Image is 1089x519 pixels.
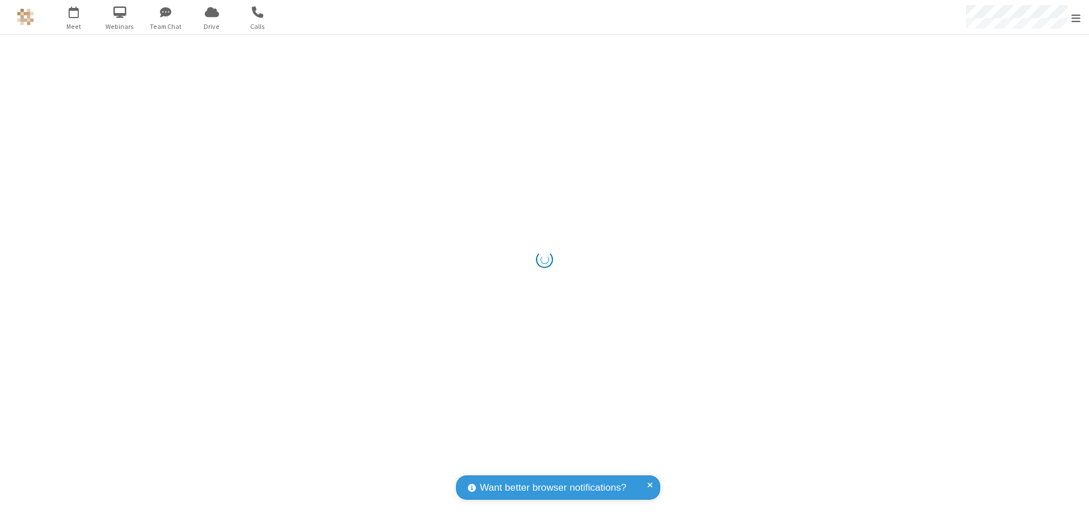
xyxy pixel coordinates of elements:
[99,22,141,32] span: Webinars
[480,480,626,495] span: Want better browser notifications?
[17,8,34,25] img: QA Selenium DO NOT DELETE OR CHANGE
[145,22,187,32] span: Team Chat
[53,22,95,32] span: Meet
[191,22,233,32] span: Drive
[237,22,279,32] span: Calls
